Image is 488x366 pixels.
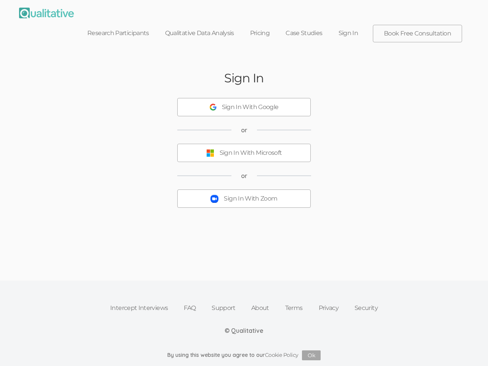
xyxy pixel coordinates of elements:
iframe: Chat Widget [450,329,488,366]
img: Qualitative [19,8,74,18]
button: Ok [302,350,321,360]
button: Sign In With Zoom [177,189,311,208]
a: About [243,300,277,316]
a: Research Participants [79,25,157,42]
a: Security [347,300,386,316]
a: Qualitative Data Analysis [157,25,242,42]
a: Privacy [311,300,347,316]
a: Intercept Interviews [102,300,176,316]
a: Pricing [242,25,278,42]
span: or [241,126,247,135]
a: Terms [277,300,311,316]
button: Sign In With Google [177,98,311,116]
div: Sign In With Zoom [224,194,277,203]
a: FAQ [176,300,204,316]
a: Case Studies [278,25,330,42]
div: Sign In With Microsoft [220,149,282,157]
div: Sign In With Google [222,103,279,112]
span: or [241,172,247,180]
img: Sign In With Google [210,104,217,111]
img: Sign In With Zoom [210,195,218,203]
img: Sign In With Microsoft [206,149,214,157]
h2: Sign In [224,71,264,85]
div: By using this website you agree to our [167,350,321,360]
a: Cookie Policy [265,352,299,358]
button: Sign In With Microsoft [177,144,311,162]
a: Sign In [331,25,366,42]
a: Support [204,300,243,316]
a: Book Free Consultation [373,25,462,42]
div: © Qualitative [225,326,263,335]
